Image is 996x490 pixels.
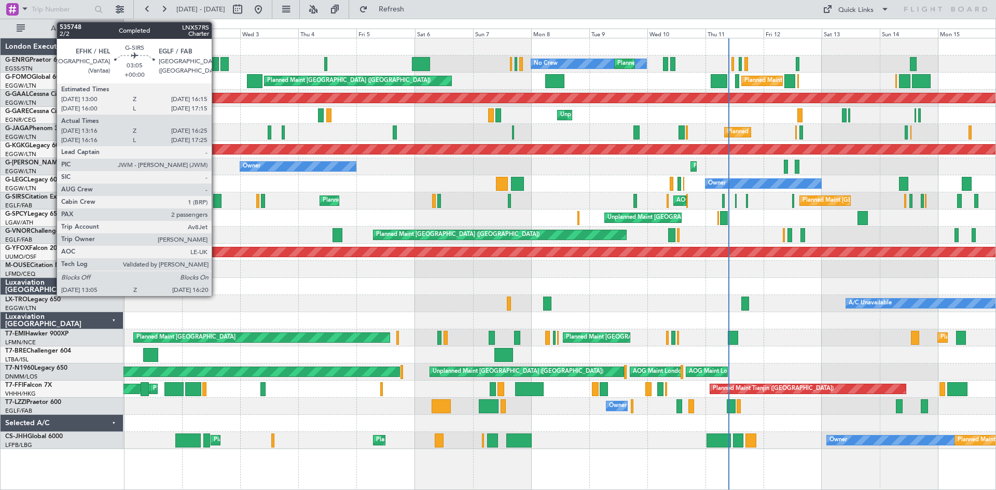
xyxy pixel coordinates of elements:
a: G-FOMOGlobal 6000 [5,74,67,80]
a: EGGW/LTN [5,304,36,312]
a: G-GARECessna Citation XLS+ [5,108,91,115]
div: Sat 6 [415,29,473,38]
span: G-JAGA [5,125,29,132]
div: Planned Maint [GEOGRAPHIC_DATA] ([GEOGRAPHIC_DATA]) [803,193,966,208]
div: [DATE] [126,21,143,30]
div: Cleaning [GEOGRAPHIC_DATA] ([PERSON_NAME] Intl) [88,210,234,226]
a: EGGW/LTN [5,150,36,158]
button: Refresh [354,1,417,18]
a: T7-BREChallenger 604 [5,348,71,354]
span: G-LEGC [5,177,27,183]
a: G-LEGCLegacy 600 [5,177,61,183]
a: G-[PERSON_NAME]Cessna Citation XLS [5,160,120,166]
span: G-KGKG [5,143,30,149]
a: EGLF/FAB [5,236,32,244]
div: Planned Maint [GEOGRAPHIC_DATA] ([GEOGRAPHIC_DATA]) [376,432,539,448]
a: EGGW/LTN [5,185,36,192]
a: LGAV/ATH [5,219,33,227]
a: EGGW/LTN [5,82,36,90]
span: G-ENRG [5,57,30,63]
div: Planned Maint [GEOGRAPHIC_DATA] ([GEOGRAPHIC_DATA]) [744,73,908,89]
div: AOG Maint London ([GEOGRAPHIC_DATA]) [633,364,749,380]
div: Planned Maint [GEOGRAPHIC_DATA] ([GEOGRAPHIC_DATA]) [617,56,781,72]
span: T7-N1960 [5,365,34,371]
div: Owner [708,176,726,191]
span: G-SIRS [5,194,25,200]
a: LX-TROLegacy 650 [5,297,61,303]
a: EGLF/FAB [5,407,32,415]
a: G-JAGAPhenom 300 [5,125,65,132]
span: CS-JHH [5,433,27,440]
a: T7-LZZIPraetor 600 [5,399,61,405]
span: G-SPCY [5,211,27,217]
div: Mon 15 [938,29,996,38]
span: G-FOMO [5,74,32,80]
div: Planned Maint [GEOGRAPHIC_DATA] [136,330,236,345]
div: Fri 12 [764,29,822,38]
span: T7-EMI [5,331,25,337]
span: T7-FFI [5,382,23,388]
a: LTBA/ISL [5,356,29,363]
div: Unplanned Maint [GEOGRAPHIC_DATA] ([GEOGRAPHIC_DATA]) [433,364,603,380]
div: Owner [243,159,260,174]
a: EGSS/STN [5,65,33,73]
div: Planned Maint [GEOGRAPHIC_DATA] ([GEOGRAPHIC_DATA]) [694,159,857,174]
a: G-SPCYLegacy 650 [5,211,61,217]
a: G-GAALCessna Citation XLS+ [5,91,91,97]
span: G-YFOX [5,245,29,251]
div: Tue 9 [589,29,647,38]
a: G-SIRSCitation Excel [5,194,65,200]
a: EGGW/LTN [5,133,36,141]
span: Refresh [370,6,413,13]
a: UUMO/OSF [5,253,36,261]
div: Owner [609,398,627,414]
a: EGNR/CEG [5,116,36,124]
a: G-YFOXFalcon 2000EX [5,245,72,251]
a: T7-FFIFalcon 7X [5,382,52,388]
span: LX-TRO [5,297,27,303]
div: No Crew [534,56,558,72]
a: LFMN/NCE [5,339,36,346]
div: Quick Links [838,5,874,16]
div: Planned Maint [GEOGRAPHIC_DATA] ([GEOGRAPHIC_DATA]) [323,193,486,208]
div: Sat 13 [822,29,880,38]
span: All Aircraft [27,25,109,32]
div: Planned Maint [GEOGRAPHIC_DATA] ([GEOGRAPHIC_DATA] Intl) [153,381,326,397]
a: T7-EMIHawker 900XP [5,331,68,337]
a: G-VNORChallenger 650 [5,228,75,234]
div: Planned Maint [GEOGRAPHIC_DATA] [566,330,665,345]
span: G-GAAL [5,91,29,97]
div: Planned Maint [GEOGRAPHIC_DATA] ([GEOGRAPHIC_DATA]) [376,227,539,243]
a: M-OUSECitation Mustang [5,262,80,269]
div: Sun 7 [473,29,531,38]
a: G-ENRGPraetor 600 [5,57,64,63]
div: Thu 11 [706,29,764,38]
div: Owner [829,432,847,448]
div: Tue 2 [182,29,240,38]
div: AOG Maint [PERSON_NAME] [676,193,755,208]
a: LFPB/LBG [5,441,32,449]
div: Mon 8 [531,29,589,38]
div: Fri 5 [356,29,414,38]
div: Sun 14 [880,29,938,38]
div: Wed 3 [240,29,298,38]
div: Planned Maint [GEOGRAPHIC_DATA] ([GEOGRAPHIC_DATA]) [214,432,377,448]
div: A/C Unavailable [849,296,892,311]
a: VHHH/HKG [5,390,36,398]
a: T7-N1960Legacy 650 [5,365,67,371]
a: EGGW/LTN [5,167,36,175]
div: Unplanned Maint [GEOGRAPHIC_DATA] ([PERSON_NAME] Intl) [607,210,776,226]
div: Wed 10 [647,29,706,38]
a: EGGW/LTN [5,99,36,107]
button: Quick Links [818,1,894,18]
div: Planned Maint [GEOGRAPHIC_DATA] ([GEOGRAPHIC_DATA]) [267,73,431,89]
span: [DATE] - [DATE] [176,5,225,14]
a: LFMD/CEQ [5,270,35,278]
span: T7-LZZI [5,399,26,405]
span: G-VNOR [5,228,31,234]
div: Thu 4 [298,29,356,38]
a: DNMM/LOS [5,373,37,381]
input: Trip Number [32,2,91,17]
div: Planned Maint [GEOGRAPHIC_DATA] ([GEOGRAPHIC_DATA]) [727,124,891,140]
div: Unplanned Maint [PERSON_NAME] [560,107,654,123]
